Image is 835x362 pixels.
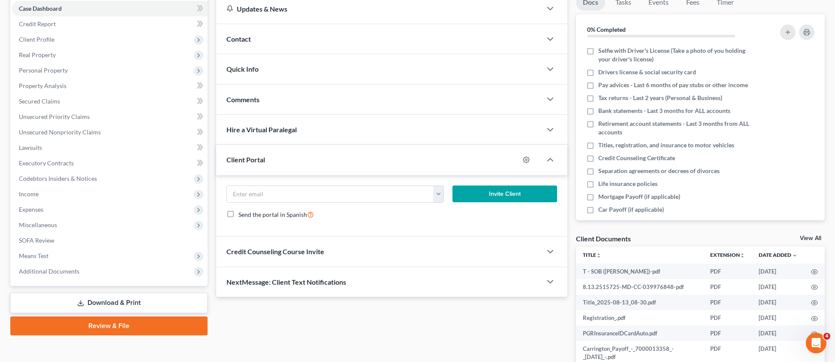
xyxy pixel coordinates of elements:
[19,67,68,74] span: Personal Property
[576,325,703,341] td: PGRInsuranceIDCardAuto.pdf
[19,159,74,167] span: Executory Contracts
[576,234,631,243] div: Client Documents
[703,325,752,341] td: PDF
[19,190,39,198] span: Income
[226,125,297,134] span: Hire a Virtual Paralegal
[19,113,90,120] span: Unsecured Priority Claims
[226,95,259,103] span: Comments
[12,140,208,155] a: Lawsuits
[19,20,56,27] span: Credit Report
[226,155,265,164] span: Client Portal
[598,94,722,102] span: Tax returns - Last 2 years (Personal & Business)
[226,35,251,43] span: Contact
[452,186,557,203] button: Invite Client
[576,279,703,295] td: 8.13.2515725-MD-CC-039976848-pdf
[12,109,208,125] a: Unsecured Priority Claims
[576,295,703,310] td: Title_2025-08-13_08-30.pdf
[752,279,804,295] td: [DATE]
[19,237,54,244] span: SOFA Review
[598,154,675,162] span: Credit Counseling Certificate
[759,252,797,258] a: Date Added expand_more
[598,119,755,137] span: Retirement account statements - Last 3 months from ALL accounts
[703,279,752,295] td: PDF
[12,155,208,171] a: Executory Contracts
[583,252,601,258] a: Titleunfold_more
[576,310,703,325] td: Registration_.pdf
[238,211,307,218] span: Send the portal in Spanish
[19,5,62,12] span: Case Dashboard
[596,253,601,258] i: unfold_more
[226,65,259,73] span: Quick Info
[752,295,804,310] td: [DATE]
[226,278,346,286] span: NextMessage: Client Text Notifications
[19,82,66,89] span: Property Analysis
[703,295,752,310] td: PDF
[598,106,730,115] span: Bank statements - Last 3 months for ALL accounts
[792,253,797,258] i: expand_more
[19,144,42,151] span: Lawsuits
[19,252,48,259] span: Means Test
[19,206,43,213] span: Expenses
[752,310,804,325] td: [DATE]
[598,192,680,201] span: Mortgage Payoff (if applicable)
[598,205,664,214] span: Car Payoff (if applicable)
[10,316,208,335] a: Review & File
[12,94,208,109] a: Secured Claims
[12,1,208,16] a: Case Dashboard
[703,264,752,279] td: PDF
[12,233,208,248] a: SOFA Review
[703,310,752,325] td: PDF
[587,26,626,33] strong: 0% Completed
[598,167,720,175] span: Separation agreements or decrees of divorces
[598,68,696,76] span: Drivers license & social security card
[823,333,830,340] span: 4
[800,235,821,241] a: View All
[226,4,532,13] div: Updates & News
[226,247,324,256] span: Credit Counseling Course Invite
[19,268,79,275] span: Additional Documents
[598,46,755,64] span: Selfie with Driver's License (Take a photo of you holding your driver's license)
[752,264,804,279] td: [DATE]
[19,128,101,136] span: Unsecured Nonpriority Claims
[740,253,745,258] i: unfold_more
[19,51,56,58] span: Real Property
[806,333,826,353] iframe: Intercom live chat
[19,221,57,228] span: Miscellaneous
[598,81,748,89] span: Pay advices - Last 6 months of pay stubs or other income
[10,293,208,313] a: Download & Print
[598,179,657,188] span: Life insurance policies
[227,186,434,202] input: Enter email
[710,252,745,258] a: Extensionunfold_more
[19,175,97,182] span: Codebtors Insiders & Notices
[12,16,208,32] a: Credit Report
[12,125,208,140] a: Unsecured Nonpriority Claims
[12,78,208,94] a: Property Analysis
[576,264,703,279] td: T - SOB ([PERSON_NAME])-pdf
[19,97,60,105] span: Secured Claims
[598,141,734,149] span: Titles, registration, and insurance to motor vehicles
[19,36,54,43] span: Client Profile
[752,325,804,341] td: [DATE]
